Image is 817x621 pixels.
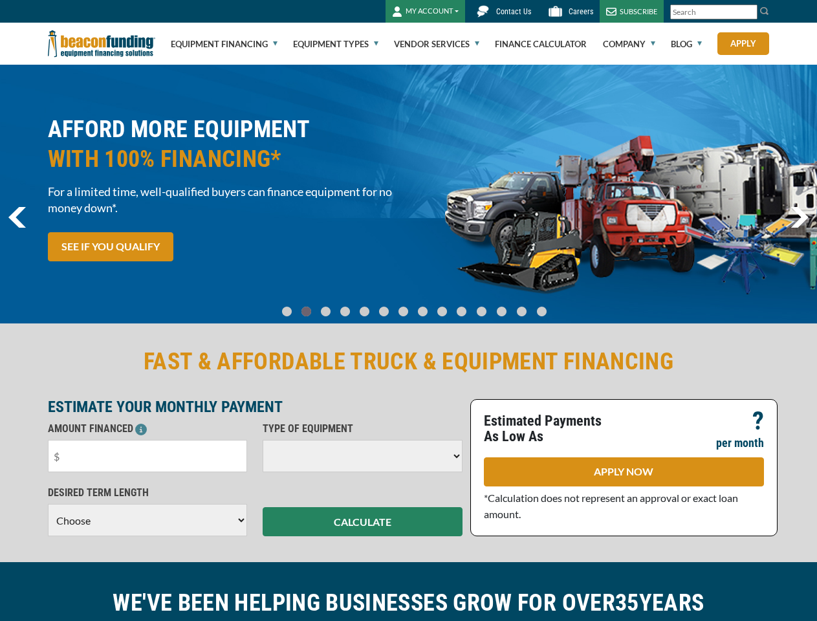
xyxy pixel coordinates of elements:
span: WITH 100% FINANCING* [48,144,401,174]
a: Clear search text [744,7,754,17]
a: Go To Slide 0 [279,306,295,317]
a: Go To Slide 2 [318,306,334,317]
span: Careers [569,7,593,16]
p: per month [716,435,764,451]
a: Go To Slide 11 [494,306,510,317]
p: DESIRED TERM LENGTH [48,485,248,501]
button: CALCULATE [263,507,463,536]
a: Vendor Services [394,23,479,65]
span: Contact Us [496,7,531,16]
a: Blog [671,23,702,65]
a: Apply [717,32,769,55]
h2: WE'VE BEEN HELPING BUSINESSES GROW FOR OVER YEARS [48,588,770,618]
img: Search [759,6,770,16]
span: 35 [615,589,639,616]
p: ? [752,413,764,429]
a: Company [603,23,655,65]
p: TYPE OF EQUIPMENT [263,421,463,437]
h2: AFFORD MORE EQUIPMENT [48,114,401,174]
a: Go To Slide 9 [454,306,470,317]
input: $ [48,440,248,472]
a: Equipment Types [293,23,378,65]
a: Go To Slide 7 [415,306,431,317]
p: Estimated Payments As Low As [484,413,616,444]
a: previous [8,207,26,228]
input: Search [670,5,757,19]
a: Go To Slide 12 [514,306,530,317]
a: Go To Slide 1 [299,306,314,317]
a: Go To Slide 8 [435,306,450,317]
a: Go To Slide 5 [376,306,392,317]
a: Go To Slide 10 [474,306,490,317]
a: Equipment Financing [171,23,278,65]
a: APPLY NOW [484,457,764,486]
a: Finance Calculator [495,23,587,65]
a: Go To Slide 4 [357,306,373,317]
a: Go To Slide 13 [534,306,550,317]
img: Left Navigator [8,207,26,228]
h2: FAST & AFFORDABLE TRUCK & EQUIPMENT FINANCING [48,347,770,376]
img: Right Navigator [790,207,809,228]
a: Go To Slide 6 [396,306,411,317]
a: Go To Slide 3 [338,306,353,317]
img: Beacon Funding Corporation logo [48,23,155,65]
p: ESTIMATE YOUR MONTHLY PAYMENT [48,399,463,415]
p: AMOUNT FINANCED [48,421,248,437]
span: *Calculation does not represent an approval or exact loan amount. [484,492,738,520]
a: SEE IF YOU QUALIFY [48,232,173,261]
span: For a limited time, well-qualified buyers can finance equipment for no money down*. [48,184,401,216]
a: next [790,207,809,228]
